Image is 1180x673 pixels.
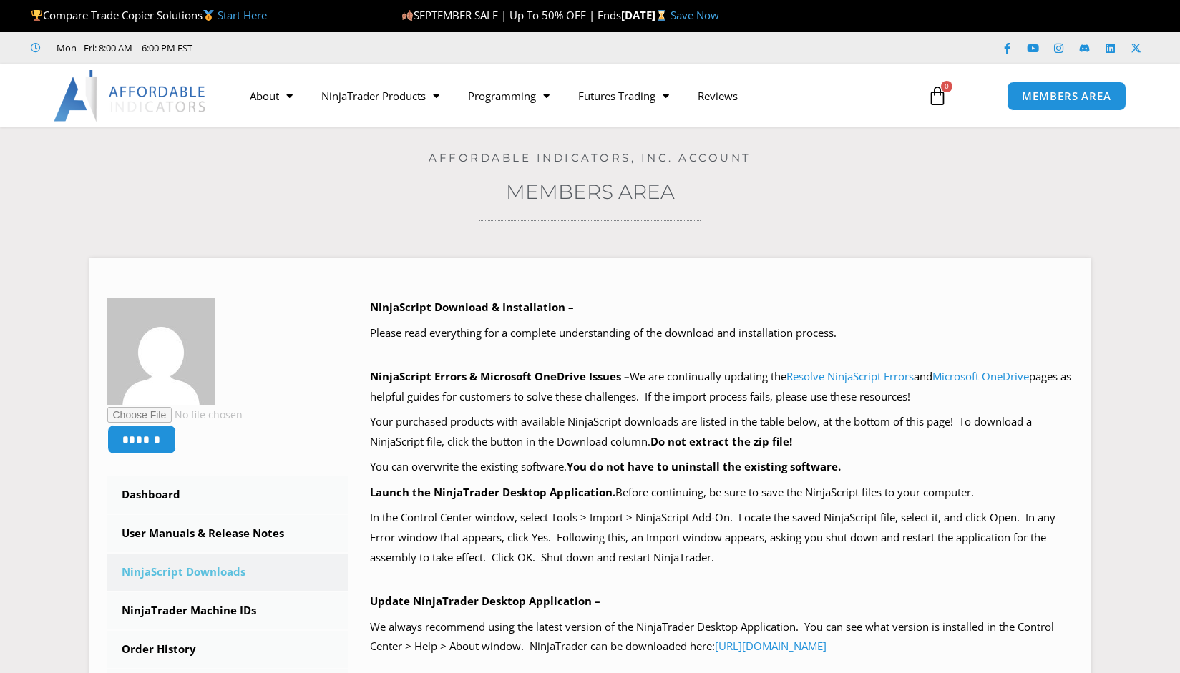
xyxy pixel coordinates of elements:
p: You can overwrite the existing software. [370,457,1073,477]
img: 🏆 [31,10,42,21]
a: Members Area [506,180,675,204]
a: User Manuals & Release Notes [107,515,349,552]
span: SEPTEMBER SALE | Up To 50% OFF | Ends [401,8,621,22]
b: You do not have to uninstall the existing software. [567,459,841,473]
img: ⌛ [656,10,667,21]
span: Compare Trade Copier Solutions [31,8,267,22]
a: NinjaTrader Machine IDs [107,592,349,629]
a: [URL][DOMAIN_NAME] [715,639,827,653]
b: Update NinjaTrader Desktop Application – [370,594,600,608]
img: 🥇 [203,10,214,21]
span: Mon - Fri: 8:00 AM – 6:00 PM EST [53,39,192,57]
iframe: Customer reviews powered by Trustpilot [213,41,427,55]
a: NinjaTrader Products [307,79,454,112]
a: Order History [107,631,349,668]
p: We are continually updating the and pages as helpful guides for customers to solve these challeng... [370,367,1073,407]
a: MEMBERS AREA [1007,82,1126,111]
a: Programming [454,79,564,112]
a: Reviews [683,79,752,112]
a: Futures Trading [564,79,683,112]
p: In the Control Center window, select Tools > Import > NinjaScript Add-On. Locate the saved NinjaS... [370,508,1073,568]
a: Microsoft OneDrive [932,369,1029,383]
a: Affordable Indicators, Inc. Account [429,151,751,164]
strong: [DATE] [621,8,671,22]
p: Your purchased products with available NinjaScript downloads are listed in the table below, at th... [370,412,1073,452]
img: LogoAI | Affordable Indicators – NinjaTrader [54,70,208,122]
p: Please read everything for a complete understanding of the download and installation process. [370,323,1073,343]
b: Do not extract the zip file! [650,434,792,448]
b: Launch the NinjaTrader Desktop Application. [370,485,615,499]
nav: Menu [235,79,911,112]
a: Start Here [218,8,267,22]
a: Resolve NinjaScript Errors [786,369,914,383]
img: 0878aa02cc669015616486d6267b03789a71e2966dd6cd90cbe66eaa8aa73397 [107,298,215,405]
b: NinjaScript Download & Installation – [370,300,574,314]
a: Save Now [671,8,719,22]
a: 0 [906,75,969,117]
a: About [235,79,307,112]
img: 🍂 [402,10,413,21]
a: Dashboard [107,476,349,514]
b: NinjaScript Errors & Microsoft OneDrive Issues – [370,369,630,383]
p: We always recommend using the latest version of the NinjaTrader Desktop Application. You can see ... [370,617,1073,657]
a: NinjaScript Downloads [107,554,349,591]
span: MEMBERS AREA [1022,91,1111,102]
span: 0 [941,81,952,92]
p: Before continuing, be sure to save the NinjaScript files to your computer. [370,483,1073,503]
